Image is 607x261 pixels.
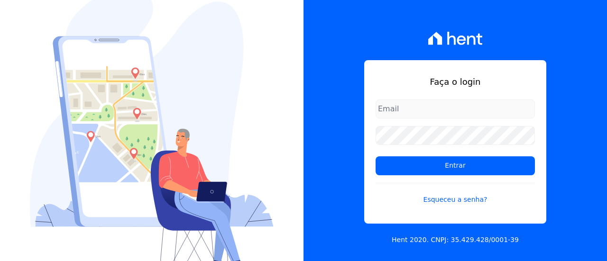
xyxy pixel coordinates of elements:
[376,156,535,175] input: Entrar
[376,75,535,88] h1: Faça o login
[392,235,519,245] p: Hent 2020. CNPJ: 35.429.428/0001-39
[376,183,535,205] a: Esqueceu a senha?
[376,99,535,118] input: Email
